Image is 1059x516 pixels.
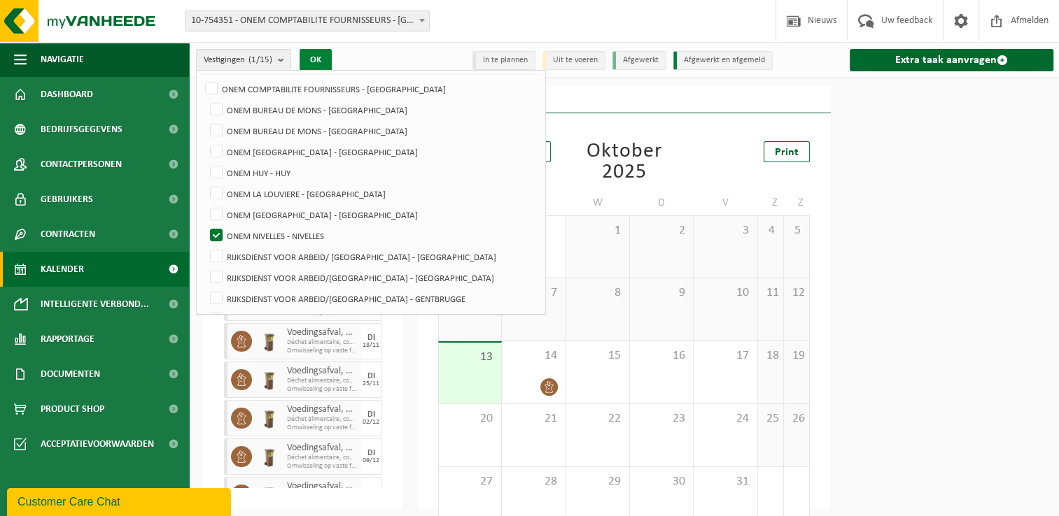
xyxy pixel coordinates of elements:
span: Voedingsafval, bevat producten van dierlijke oorsprong, onverpakt, categorie 3 [287,481,358,492]
span: 14 [509,348,558,364]
button: Vestigingen(1/15) [196,49,291,70]
span: Intelligente verbond... [41,287,149,322]
span: Navigatie [41,42,84,77]
span: 15 [573,348,622,364]
count: (1/15) [248,55,272,64]
span: 13 [446,350,494,365]
span: Bedrijfsgegevens [41,112,122,147]
img: WB-0140-HPE-BN-01 [259,446,280,467]
iframe: chat widget [7,485,234,516]
div: 25/11 [363,380,379,387]
span: Omwisseling op vaste frequentie (incl. verwerking) [287,424,358,432]
label: ONEM [GEOGRAPHIC_DATA] - [GEOGRAPHIC_DATA] [207,141,537,162]
span: 31 [701,474,750,489]
td: V [694,190,757,215]
td: W [566,190,630,215]
div: 09/12 [363,457,379,464]
a: Print [764,141,810,162]
span: Omwisseling op vaste frequentie (incl. verwerking) [287,462,358,471]
span: 1 [573,223,622,238]
span: Voedingsafval, bevat producten van dierlijke oorsprong, onverpakt, categorie 3 [287,404,358,415]
span: 19 [791,348,802,364]
span: Omwisseling op vaste frequentie (incl. verwerking) [287,385,358,394]
span: Déchet alimentaire, contenant des produits d'origine animale [287,415,358,424]
span: Déchet alimentaire, contenant des produits d'origine animale [287,454,358,462]
span: 10-754351 - ONEM COMPTABILITE FOURNISSEURS - BRUXELLES [185,10,430,31]
label: RIJKSDIENST VOOR ARBEID/[GEOGRAPHIC_DATA] - [GEOGRAPHIC_DATA] [207,309,537,330]
label: RIJKSDIENST VOOR ARBEID/ [GEOGRAPHIC_DATA] - [GEOGRAPHIC_DATA] [207,246,537,267]
label: ONEM COMPTABILITE FOURNISSEURS - [GEOGRAPHIC_DATA] [202,78,537,99]
td: Z [758,190,784,215]
div: 02/12 [363,419,379,426]
span: Voedingsafval, bevat producten van dierlijke oorsprong, onverpakt, categorie 3 [287,443,358,454]
span: Voedingsafval, bevat producten van dierlijke oorsprong, onverpakt, categorie 3 [287,366,358,377]
div: Oktober 2025 [566,141,682,183]
span: 4 [765,223,776,238]
label: ONEM HUY - HUY [207,162,537,183]
li: Afgewerkt en afgemeld [673,51,773,70]
span: 10-754351 - ONEM COMPTABILITE FOURNISSEURS - BRUXELLES [185,11,429,31]
a: Extra taak aanvragen [850,49,1053,71]
span: Kalender [41,252,84,287]
img: WB-0140-HPE-BN-01 [259,369,280,390]
td: D [630,190,694,215]
div: DI [367,487,375,496]
span: 28 [509,474,558,489]
span: 2 [637,223,686,238]
span: Print [775,147,799,158]
span: Vestigingen [204,50,272,71]
div: DI [367,372,375,380]
span: 16 [637,348,686,364]
img: WB-0140-HPE-BN-01 [259,408,280,429]
div: 18/11 [363,342,379,349]
span: 30 [637,474,686,489]
span: 10 [701,285,750,301]
div: DI [367,334,375,342]
span: 17 [701,348,750,364]
span: 8 [573,285,622,301]
label: ONEM LA LOUVIERE - [GEOGRAPHIC_DATA] [207,183,537,204]
td: Z [784,190,810,215]
img: WB-0140-HPE-BN-01 [259,485,280,506]
span: Dashboard [41,77,93,112]
span: Rapportage [41,322,94,357]
span: 18 [765,348,776,364]
span: 12 [791,285,802,301]
li: Uit te voeren [542,51,605,70]
span: 25 [765,411,776,427]
div: DI [367,410,375,419]
label: ONEM [GEOGRAPHIC_DATA] - [GEOGRAPHIC_DATA] [207,204,537,225]
span: 22 [573,411,622,427]
span: 21 [509,411,558,427]
span: Product Shop [41,392,104,427]
span: Contactpersonen [41,147,122,182]
span: Omwisseling op vaste frequentie (incl. verwerking) [287,347,358,355]
label: RIJKSDIENST VOOR ARBEID/[GEOGRAPHIC_DATA] - GENTBRUGGE [207,288,537,309]
label: RIJKSDIENST VOOR ARBEID/[GEOGRAPHIC_DATA] - [GEOGRAPHIC_DATA] [207,267,537,288]
span: 24 [701,411,750,427]
span: 9 [637,285,686,301]
span: Voedingsafval, bevat producten van dierlijke oorsprong, onverpakt, categorie 3 [287,327,358,338]
span: 29 [573,474,622,489]
li: In te plannen [472,51,535,70]
span: Gebruikers [41,182,93,217]
span: Acceptatievoorwaarden [41,427,154,461]
span: 20 [446,411,494,427]
span: 11 [765,285,776,301]
span: 26 [791,411,802,427]
span: Déchet alimentaire, contenant des produits d'origine animale [287,338,358,347]
label: ONEM NIVELLES - NIVELLES [207,225,537,246]
span: 27 [446,474,494,489]
div: DI [367,449,375,457]
li: Afgewerkt [612,51,666,70]
label: ONEM BUREAU DE MONS - [GEOGRAPHIC_DATA] [207,99,537,120]
span: 5 [791,223,802,238]
span: 23 [637,411,686,427]
span: Déchet alimentaire, contenant des produits d'origine animale [287,377,358,385]
span: 3 [701,223,750,238]
span: Contracten [41,217,95,252]
img: WB-0140-HPE-BN-01 [259,331,280,352]
label: ONEM BUREAU DE MONS - [GEOGRAPHIC_DATA] [207,120,537,141]
button: OK [300,49,332,71]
